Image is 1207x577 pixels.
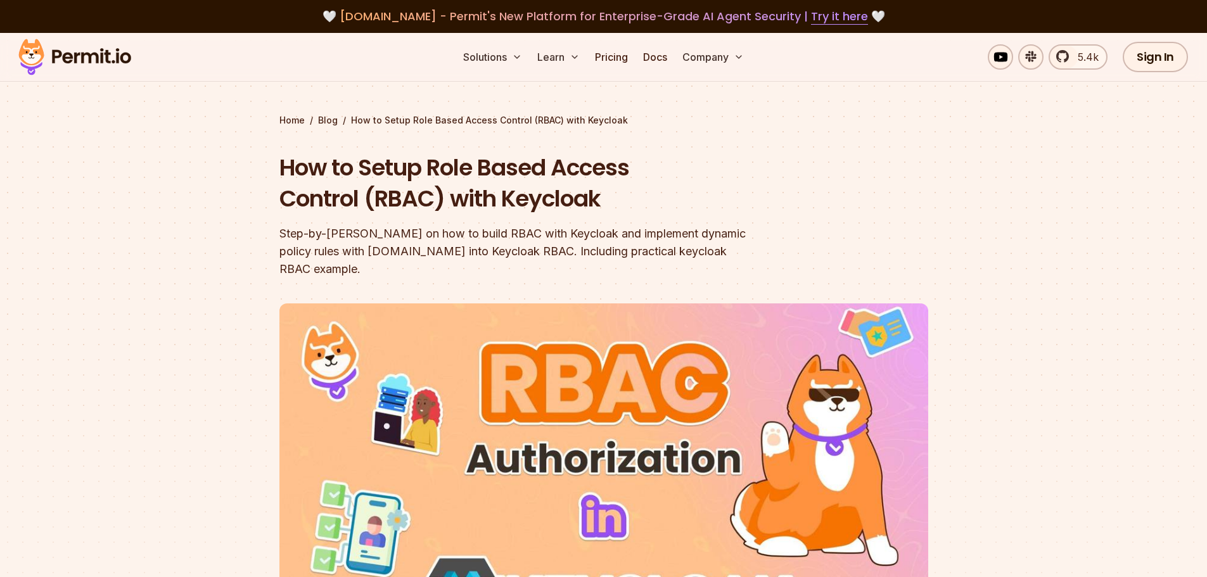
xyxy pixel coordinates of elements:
a: Blog [318,114,338,127]
img: Permit logo [13,35,137,79]
div: / / [279,114,928,127]
a: Try it here [811,8,868,25]
button: Learn [532,44,585,70]
button: Solutions [458,44,527,70]
h1: How to Setup Role Based Access Control (RBAC) with Keycloak [279,152,766,215]
a: Home [279,114,305,127]
span: 5.4k [1070,49,1099,65]
a: 5.4k [1049,44,1108,70]
div: Step-by-[PERSON_NAME] on how to build RBAC with Keycloak and implement dynamic policy rules with ... [279,225,766,278]
a: Sign In [1123,42,1188,72]
button: Company [677,44,749,70]
a: Docs [638,44,672,70]
span: [DOMAIN_NAME] - Permit's New Platform for Enterprise-Grade AI Agent Security | [340,8,868,24]
div: 🤍 🤍 [30,8,1177,25]
a: Pricing [590,44,633,70]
